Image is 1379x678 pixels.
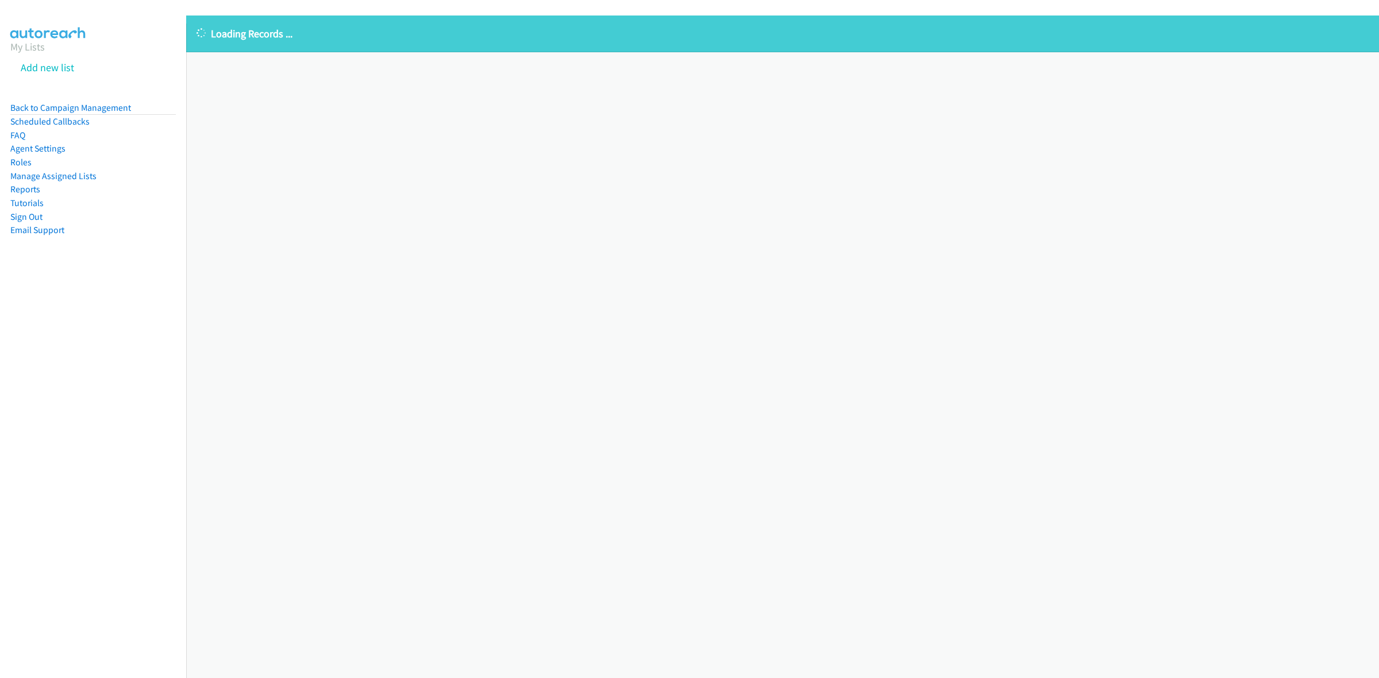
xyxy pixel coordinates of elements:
a: FAQ [10,130,25,141]
p: Loading Records ... [197,26,1369,41]
a: Sign Out [10,211,43,222]
a: Add new list [21,61,74,74]
a: Tutorials [10,197,44,208]
a: Scheduled Callbacks [10,116,90,127]
a: Back to Campaign Management [10,102,131,113]
a: Email Support [10,224,64,235]
a: Reports [10,184,40,195]
a: Manage Assigned Lists [10,171,97,181]
a: Agent Settings [10,143,66,154]
a: My Lists [10,40,45,53]
a: Roles [10,157,32,168]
